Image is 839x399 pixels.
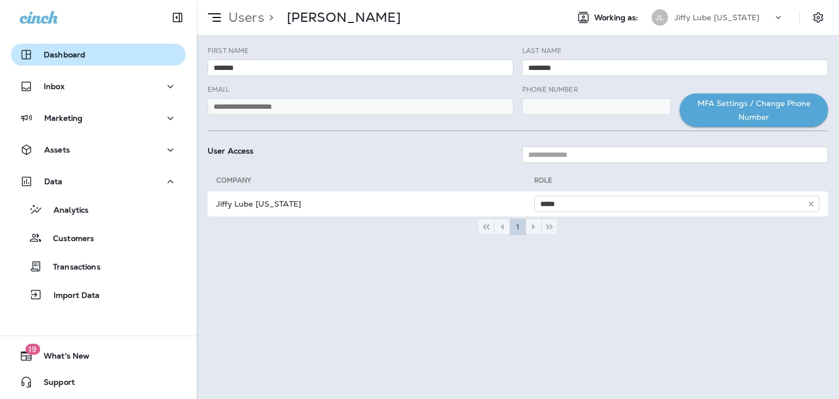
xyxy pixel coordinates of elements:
[510,219,526,235] button: 1
[224,9,264,26] p: Users
[11,345,186,367] button: 19What's New
[264,9,274,26] p: >
[162,7,193,28] button: Collapse Sidebar
[42,234,94,244] p: Customers
[680,93,828,127] button: MFA Settings / Change Phone Number
[44,82,64,91] p: Inbox
[43,206,88,216] p: Analytics
[522,85,578,94] label: Phone Number
[44,114,82,122] p: Marketing
[208,176,534,189] th: Company
[42,262,101,273] p: Transactions
[44,145,70,154] p: Assets
[522,46,562,55] label: Last Name
[11,44,186,66] button: Dashboard
[594,13,641,22] span: Working as:
[11,255,186,278] button: Transactions
[33,351,90,365] span: What's New
[208,191,534,216] td: Jiffy Lube [US_STATE]
[44,177,63,186] p: Data
[11,75,186,97] button: Inbox
[11,171,186,192] button: Data
[25,344,40,355] span: 19
[208,46,249,55] label: First Name
[43,291,100,301] p: Import Data
[287,9,401,26] p: [PERSON_NAME]
[44,50,85,59] p: Dashboard
[208,85,229,94] label: Email
[11,107,186,129] button: Marketing
[11,283,186,306] button: Import Data
[652,9,668,26] div: JL
[208,146,254,156] strong: User Access
[534,176,828,189] th: Role
[11,198,186,221] button: Analytics
[11,371,186,393] button: Support
[11,139,186,161] button: Assets
[516,223,520,231] span: 1
[33,378,75,391] span: Support
[808,8,828,27] button: Settings
[675,13,759,22] p: Jiffy Lube [US_STATE]
[11,226,186,249] button: Customers
[287,9,401,26] div: Blanche Peterson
